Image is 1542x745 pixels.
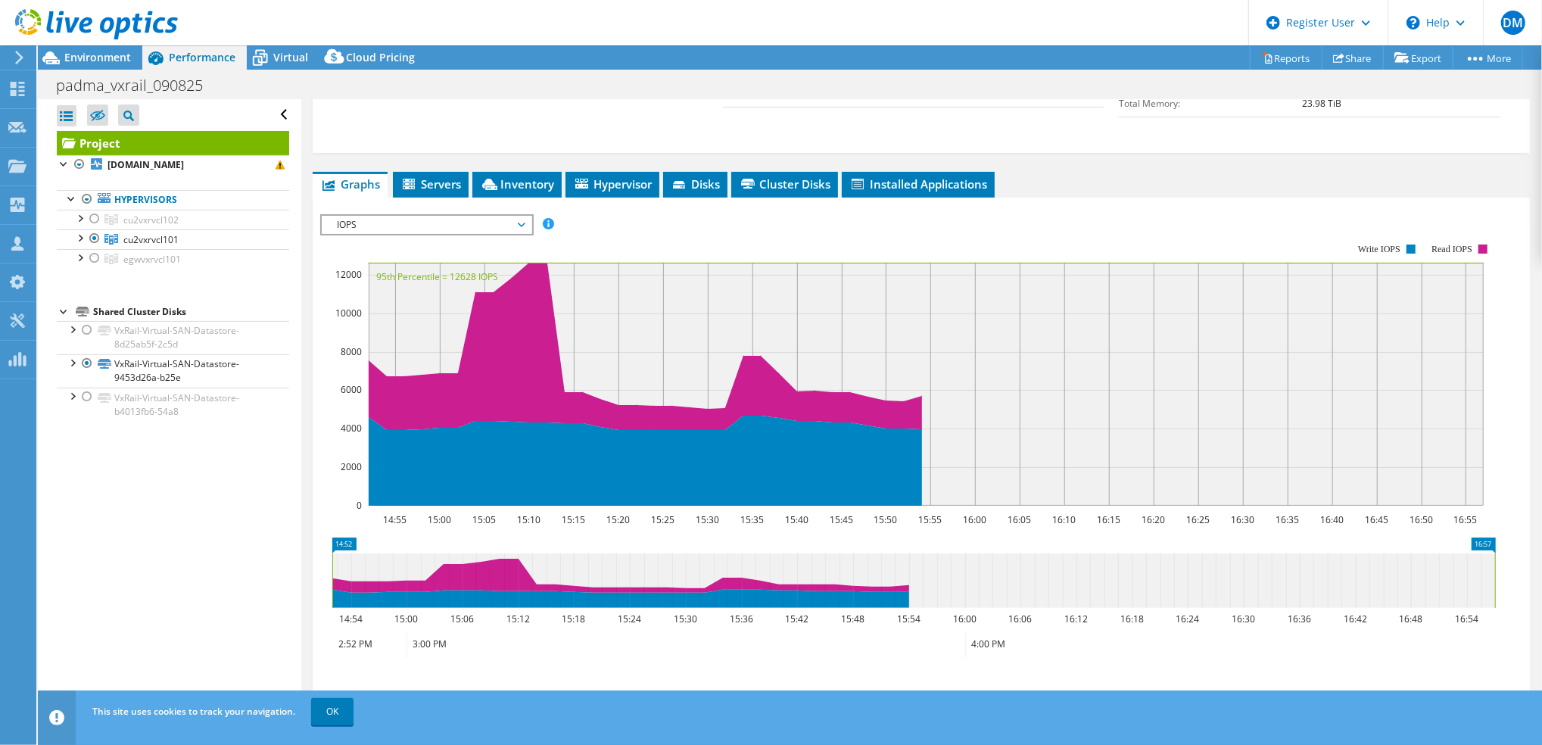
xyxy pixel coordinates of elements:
a: Reports [1250,46,1322,70]
span: Installed Applications [849,176,987,192]
text: 16:10 [1052,513,1076,526]
text: 15:10 [517,513,540,526]
text: 15:15 [562,513,585,526]
text: 14:54 [339,613,363,625]
text: 6000 [341,383,362,396]
text: 16:25 [1186,513,1210,526]
text: 15:18 [562,613,585,625]
b: [DOMAIN_NAME] [107,158,184,171]
text: 16:24 [1176,613,1199,625]
text: 10000 [335,307,362,320]
a: VxRail-Virtual-SAN-Datastore-b4013fb6-54a8 [57,388,289,421]
span: Environment [64,50,131,64]
text: Read IOPS [1431,244,1472,254]
text: 16:36 [1288,613,1311,625]
text: 15:42 [785,613,808,625]
a: VxRail-Virtual-SAN-Datastore-9453d26a-b25e [57,354,289,388]
text: 16:12 [1064,613,1088,625]
text: 16:55 [1453,513,1477,526]
div: Shared Cluster Disks [93,303,289,321]
text: 16:42 [1344,613,1367,625]
a: cu2vxrvcl101 [57,229,289,249]
text: 12000 [335,268,362,281]
td: Total Memory: [1119,90,1302,117]
span: cu2vxrvcl102 [123,214,179,226]
text: 14:55 [383,513,407,526]
span: Disks [671,176,720,192]
text: 16:35 [1276,513,1299,526]
text: 15:12 [506,613,530,625]
a: Hypervisors [57,190,289,210]
b: 23.98 TiB [1302,97,1341,110]
span: Cluster Disks [739,176,830,192]
text: 8000 [341,345,362,358]
span: Cloud Pricing [346,50,415,64]
text: 15:50 [874,513,897,526]
text: 16:00 [963,513,986,526]
text: 15:24 [618,613,641,625]
text: 16:20 [1142,513,1165,526]
span: cu2vxrvcl101 [123,233,179,246]
text: 15:54 [897,613,921,625]
text: 15:00 [428,513,451,526]
text: 15:05 [472,513,496,526]
text: 16:30 [1231,513,1254,526]
text: 16:05 [1008,513,1031,526]
a: More [1453,46,1523,70]
text: 15:06 [450,613,474,625]
text: 16:54 [1455,613,1478,625]
text: 15:48 [841,613,864,625]
text: 16:30 [1232,613,1255,625]
text: 4000 [341,422,362,435]
text: 16:18 [1120,613,1144,625]
text: 15:25 [651,513,674,526]
text: 16:50 [1410,513,1433,526]
span: IOPS [329,216,524,234]
a: Project [57,131,289,155]
a: Share [1322,46,1384,70]
text: Write IOPS [1358,244,1400,254]
span: egwvxrvcl101 [123,253,181,266]
text: 16:40 [1320,513,1344,526]
h1: padma_vxrail_090825 [49,77,226,94]
span: Inventory [480,176,554,192]
text: 15:30 [674,613,697,625]
text: 95th Percentile = 12628 IOPS [376,270,498,283]
a: [DOMAIN_NAME] [57,155,289,175]
text: 15:00 [394,613,418,625]
a: VxRail-Virtual-SAN-Datastore-8d25ab5f-2c5d [57,321,289,354]
a: OK [311,698,354,725]
text: 15:45 [830,513,853,526]
text: 16:45 [1365,513,1388,526]
text: 16:48 [1399,613,1422,625]
text: 16:00 [953,613,977,625]
a: cu2vxrvcl102 [57,210,289,229]
span: Virtual [273,50,308,64]
text: 15:30 [696,513,719,526]
text: 15:20 [606,513,630,526]
span: Graphs [320,176,380,192]
span: Performance [169,50,235,64]
span: DM [1501,11,1525,35]
b: 0 [898,87,903,100]
span: Hypervisor [573,176,652,192]
text: 0 [357,499,362,512]
text: 15:40 [785,513,808,526]
text: 16:06 [1008,613,1032,625]
text: 15:36 [730,613,753,625]
text: 15:35 [740,513,764,526]
a: Export [1383,46,1453,70]
svg: \n [1406,16,1420,30]
text: 2000 [341,460,362,473]
text: 15:55 [918,513,942,526]
span: Servers [400,176,461,192]
span: This site uses cookies to track your navigation. [92,705,295,718]
a: egwvxrvcl101 [57,249,289,269]
text: 16:15 [1097,513,1120,526]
